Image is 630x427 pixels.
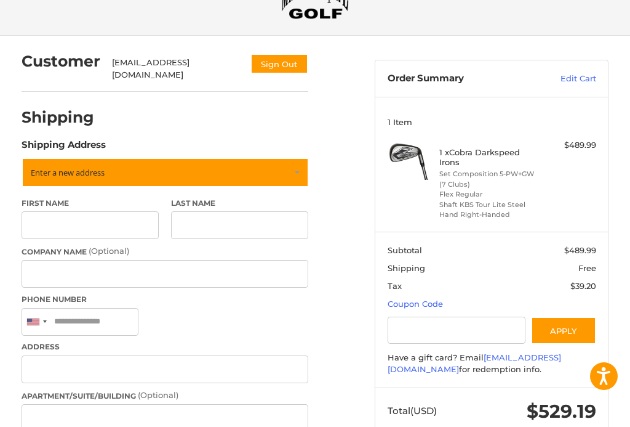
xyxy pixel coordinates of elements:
div: Have a gift card? Email for redemption info. [388,352,596,376]
button: Sign Out [250,54,308,74]
label: Company Name [22,245,309,258]
li: Flex Regular [439,189,541,200]
div: United States: +1 [22,309,50,335]
h2: Customer [22,52,100,71]
label: Last Name [171,198,309,209]
label: Apartment/Suite/Building [22,389,309,402]
small: (Optional) [138,390,178,400]
span: $39.20 [570,281,596,291]
span: Shipping [388,263,425,273]
h3: 1 Item [388,117,596,127]
span: $529.19 [527,400,596,423]
a: Edit Cart [530,73,596,85]
h3: Order Summary [388,73,530,85]
a: Enter or select a different address [22,158,309,187]
div: $489.99 [544,139,596,152]
h4: 1 x Cobra Darkspeed Irons [439,147,541,168]
span: Tax [388,281,402,291]
li: Hand Right-Handed [439,209,541,220]
li: Shaft KBS Tour Lite Steel [439,200,541,210]
label: Phone Number [22,294,309,305]
li: Set Composition 5-PW+GW (7 Clubs) [439,169,541,189]
button: Apply [531,317,596,344]
input: Gift Certificate or Coupon Code [388,317,525,344]
div: [EMAIL_ADDRESS][DOMAIN_NAME] [112,57,239,81]
small: (Optional) [89,246,129,256]
label: First Name [22,198,159,209]
span: Free [578,263,596,273]
label: Address [22,341,309,352]
span: $489.99 [564,245,596,255]
span: Enter a new address [31,167,105,178]
h2: Shipping [22,108,94,127]
span: Total (USD) [388,405,437,417]
legend: Shipping Address [22,138,106,158]
iframe: Google Customer Reviews [528,394,630,427]
span: Subtotal [388,245,422,255]
a: Coupon Code [388,299,443,309]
